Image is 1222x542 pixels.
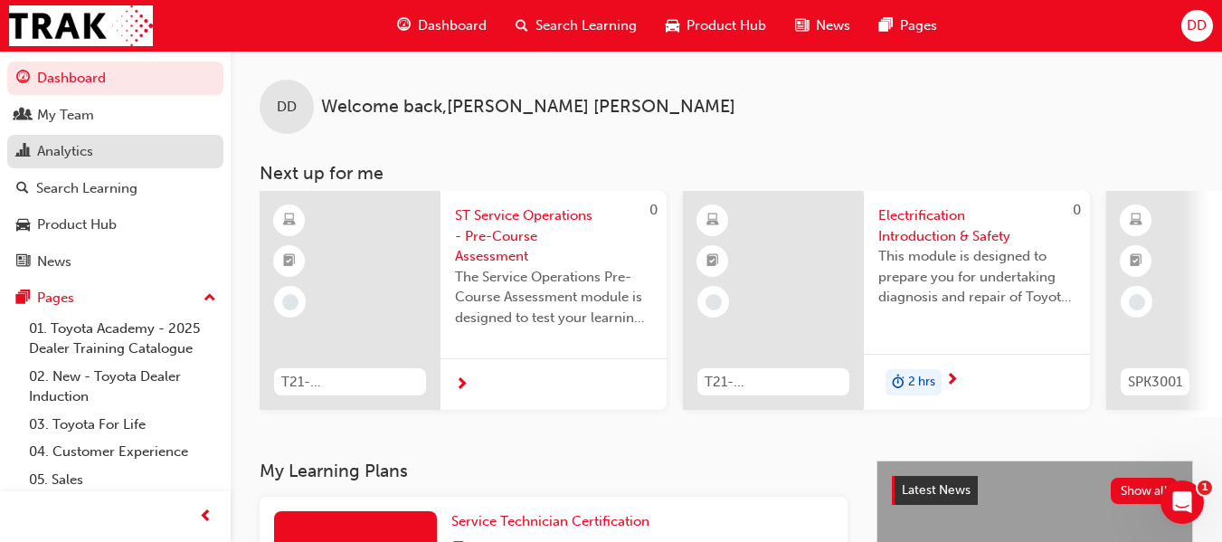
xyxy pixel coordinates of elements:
span: booktick-icon [706,250,719,273]
span: 0 [649,202,658,218]
button: DashboardMy TeamAnalyticsSearch LearningProduct HubNews [7,58,223,281]
span: next-icon [455,377,469,394]
span: learningResourceType_ELEARNING-icon [1130,209,1142,233]
a: Latest NewsShow all [892,476,1178,505]
span: news-icon [795,14,809,37]
a: Service Technician Certification [451,511,657,532]
a: My Team [7,99,223,132]
a: 05. Sales [22,466,223,494]
button: Pages [7,281,223,315]
span: 0 [1073,202,1081,218]
span: DD [1187,15,1207,36]
span: next-icon [945,373,959,389]
div: Analytics [37,141,93,162]
span: up-icon [204,287,216,310]
div: Search Learning [36,178,137,199]
span: car-icon [16,217,30,233]
iframe: Intercom live chat [1160,480,1204,524]
div: News [37,252,71,272]
span: duration-icon [892,371,905,395]
span: search-icon [16,181,29,197]
a: car-iconProduct Hub [651,7,781,44]
a: news-iconNews [781,7,865,44]
a: pages-iconPages [865,7,952,44]
span: SPK3001 [1128,372,1182,393]
a: 02. New - Toyota Dealer Induction [22,363,223,411]
button: Show all [1111,478,1179,504]
span: booktick-icon [283,250,296,273]
span: Dashboard [418,15,487,36]
a: Analytics [7,135,223,168]
span: people-icon [16,108,30,124]
span: Pages [900,15,937,36]
span: T21-STSO_PRE_EXAM [281,372,419,393]
a: Search Learning [7,172,223,205]
span: learningRecordVerb_NONE-icon [706,294,722,310]
span: pages-icon [879,14,893,37]
span: learningRecordVerb_NONE-icon [282,294,298,310]
span: The Service Operations Pre-Course Assessment module is designed to test your learning and underst... [455,267,652,328]
span: Search Learning [535,15,637,36]
span: news-icon [16,254,30,271]
span: ST Service Operations - Pre-Course Assessment [455,205,652,267]
a: 0T21-FOD_HVIS_PREREQElectrification Introduction & SafetyThis module is designed to prepare you f... [683,191,1090,410]
div: My Team [37,105,94,126]
a: 0T21-STSO_PRE_EXAMST Service Operations - Pre-Course AssessmentThe Service Operations Pre-Course ... [260,191,667,410]
span: booktick-icon [1130,250,1142,273]
a: Product Hub [7,208,223,242]
span: Service Technician Certification [451,513,649,529]
a: Dashboard [7,62,223,95]
span: Welcome back , [PERSON_NAME] [PERSON_NAME] [321,97,735,118]
span: pages-icon [16,290,30,307]
span: News [816,15,850,36]
a: guage-iconDashboard [383,7,501,44]
span: 1 [1198,480,1212,495]
span: Electrification Introduction & Safety [878,205,1075,246]
h3: My Learning Plans [260,461,848,481]
span: learningResourceType_ELEARNING-icon [283,209,296,233]
div: Pages [37,288,74,309]
h3: Next up for me [231,163,1222,184]
a: 01. Toyota Academy - 2025 Dealer Training Catalogue [22,315,223,363]
a: search-iconSearch Learning [501,7,651,44]
span: 2 hrs [908,372,935,393]
span: prev-icon [199,506,213,528]
span: chart-icon [16,144,30,160]
span: T21-FOD_HVIS_PREREQ [705,372,842,393]
span: learningResourceType_ELEARNING-icon [706,209,719,233]
a: 04. Customer Experience [22,438,223,466]
div: Product Hub [37,214,117,235]
img: Trak [9,5,153,46]
span: guage-icon [16,71,30,87]
span: DD [277,97,297,118]
span: This module is designed to prepare you for undertaking diagnosis and repair of Toyota & Lexus Ele... [878,246,1075,308]
span: Latest News [902,482,971,498]
span: car-icon [666,14,679,37]
span: search-icon [516,14,528,37]
span: Product Hub [687,15,766,36]
span: guage-icon [397,14,411,37]
span: learningRecordVerb_NONE-icon [1129,294,1145,310]
button: DD [1181,10,1213,42]
a: 03. Toyota For Life [22,411,223,439]
a: News [7,245,223,279]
